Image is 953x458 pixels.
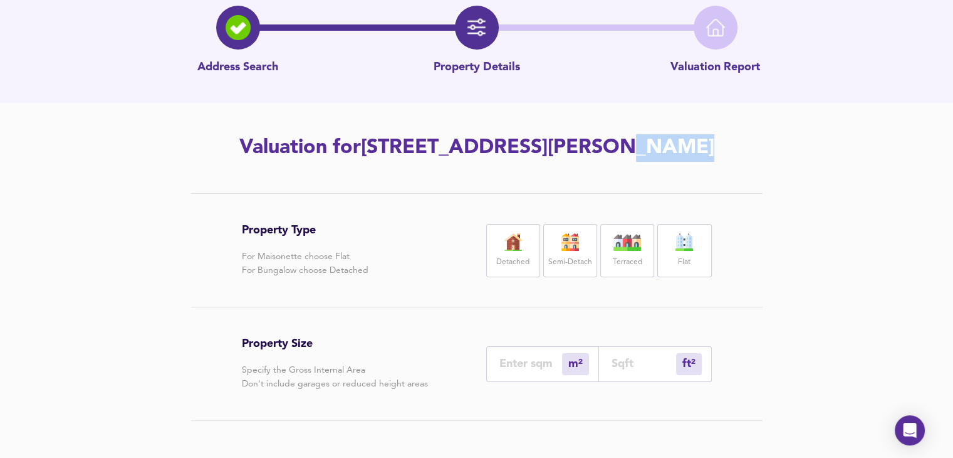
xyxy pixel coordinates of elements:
[612,233,643,251] img: house-icon
[197,60,278,76] p: Address Search
[678,255,690,270] label: Flat
[706,18,725,37] img: home-icon
[497,233,529,251] img: house-icon
[895,415,925,445] div: Open Intercom Messenger
[122,134,831,162] h2: Valuation for [STREET_ADDRESS][PERSON_NAME]
[676,353,702,375] div: m²
[226,15,251,40] img: search-icon
[600,224,654,277] div: Terraced
[242,337,428,351] h3: Property Size
[612,357,676,370] input: Sqft
[669,233,700,251] img: flat-icon
[562,353,589,375] div: m²
[242,363,428,391] p: Specify the Gross Internal Area Don't include garages or reduced height areas
[486,224,540,277] div: Detached
[242,250,368,277] p: For Maisonette choose Flat For Bungalow choose Detached
[543,224,597,277] div: Semi-Detach
[670,60,760,76] p: Valuation Report
[555,233,586,251] img: house-icon
[613,255,642,270] label: Terraced
[548,255,592,270] label: Semi-Detach
[434,60,520,76] p: Property Details
[467,18,486,37] img: filter-icon
[657,224,711,277] div: Flat
[499,357,562,370] input: Enter sqm
[496,255,529,270] label: Detached
[242,223,368,237] h3: Property Type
